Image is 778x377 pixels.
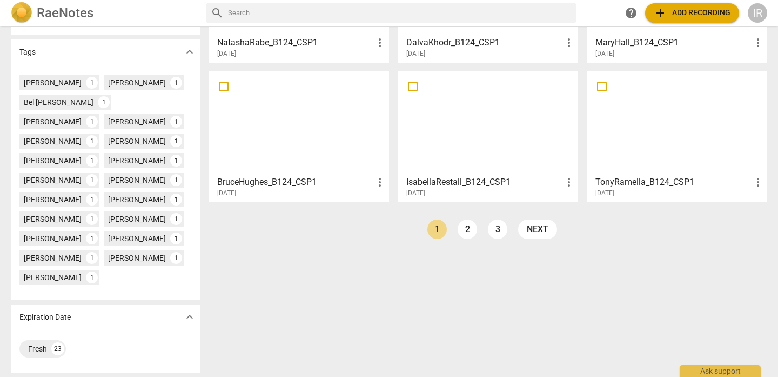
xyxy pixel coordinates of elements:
div: [PERSON_NAME] [108,175,166,186]
div: 23 [51,342,64,355]
h3: TonyRamella_B124_CSP1 [595,176,752,189]
a: Page 1 is your current page [427,220,447,239]
span: search [211,6,224,19]
input: Search [228,4,572,22]
div: [PERSON_NAME] [24,253,82,263]
div: 1 [170,213,182,225]
div: 1 [86,77,98,89]
div: 1 [170,116,182,128]
span: more_vert [562,176,575,189]
span: more_vert [752,36,764,49]
div: 1 [86,155,98,167]
div: [PERSON_NAME] [24,136,82,147]
span: [DATE] [217,189,236,198]
div: 1 [170,174,182,186]
span: more_vert [373,36,386,49]
div: [PERSON_NAME] [108,77,166,88]
span: Add recording [654,6,730,19]
span: more_vert [373,176,386,189]
span: [DATE] [406,189,425,198]
h3: NatashaRabe_B124_CSP1 [217,36,373,49]
div: 1 [170,233,182,244]
span: expand_more [183,45,196,58]
a: LogoRaeNotes [11,2,198,24]
div: [PERSON_NAME] [24,155,82,166]
div: [PERSON_NAME] [108,155,166,166]
div: Fresh [28,343,47,354]
div: [PERSON_NAME] [108,116,166,127]
div: 1 [170,194,182,206]
div: 1 [170,135,182,147]
div: 1 [86,194,98,206]
div: 1 [86,174,98,186]
div: [PERSON_NAME] [24,77,82,88]
span: add [654,6,667,19]
a: Page 2 [458,220,477,239]
h3: BruceHughes_B124_CSP1 [217,176,373,189]
div: [PERSON_NAME] [24,272,82,283]
div: [PERSON_NAME] [108,233,166,244]
div: [PERSON_NAME] [24,175,82,186]
div: 1 [86,135,98,147]
button: Show more [182,44,198,60]
p: Expiration Date [19,312,71,323]
div: 1 [86,252,98,264]
button: Show more [182,309,198,325]
a: Page 3 [488,220,507,239]
a: IsabellaRestall_B124_CSP1[DATE] [401,75,574,197]
a: TonyRamella_B124_CSP1[DATE] [591,75,763,197]
span: expand_more [183,310,196,323]
h3: DalvaKhodr_B124_CSP1 [406,36,562,49]
h3: MaryHall_B124_CSP1 [595,36,752,49]
h3: IsabellaRestall_B124_CSP1 [406,176,562,189]
img: Logo [11,2,32,24]
div: [PERSON_NAME] [108,194,166,205]
div: Bel [PERSON_NAME] [24,97,93,108]
span: [DATE] [406,49,425,58]
button: Upload [645,3,739,23]
div: [PERSON_NAME] [108,214,166,224]
div: 1 [86,272,98,283]
p: Tags [19,47,36,58]
div: [PERSON_NAME] [108,136,166,147]
div: 1 [170,77,182,89]
span: [DATE] [217,49,236,58]
a: BruceHughes_B124_CSP1[DATE] [212,75,385,197]
div: [PERSON_NAME] [24,214,82,224]
span: [DATE] [595,189,614,198]
div: [PERSON_NAME] [24,116,82,127]
button: IR [748,3,767,23]
div: [PERSON_NAME] [24,233,82,244]
div: [PERSON_NAME] [108,253,166,263]
div: [PERSON_NAME] [24,194,82,205]
a: next [518,220,557,239]
a: Help [621,3,641,23]
div: 1 [86,233,98,244]
span: more_vert [562,36,575,49]
div: 1 [170,155,182,167]
div: Ask support [680,365,761,377]
span: more_vert [752,176,764,189]
span: [DATE] [595,49,614,58]
span: help [625,6,638,19]
div: 1 [86,213,98,225]
div: 1 [86,116,98,128]
h2: RaeNotes [37,5,93,21]
div: 1 [98,96,110,108]
div: 1 [170,252,182,264]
